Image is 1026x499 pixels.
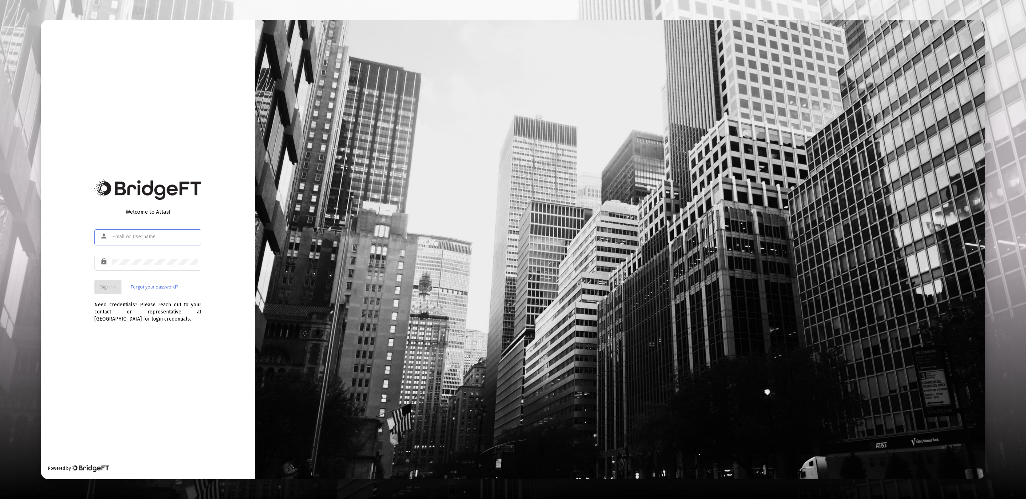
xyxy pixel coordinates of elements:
input: Email or Username [112,234,198,240]
span: Sign In [100,284,116,290]
div: Powered by [48,465,109,472]
div: Welcome to Atlas! [94,208,201,215]
div: Need credentials? Please reach out to your contact or representative at [GEOGRAPHIC_DATA] for log... [94,294,201,323]
mat-icon: lock [100,257,109,266]
img: Bridge Financial Technology Logo [94,180,201,200]
button: Sign In [94,280,121,294]
a: Forgot your password? [131,284,178,291]
mat-icon: person [100,232,109,240]
img: Bridge Financial Technology Logo [72,465,109,472]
